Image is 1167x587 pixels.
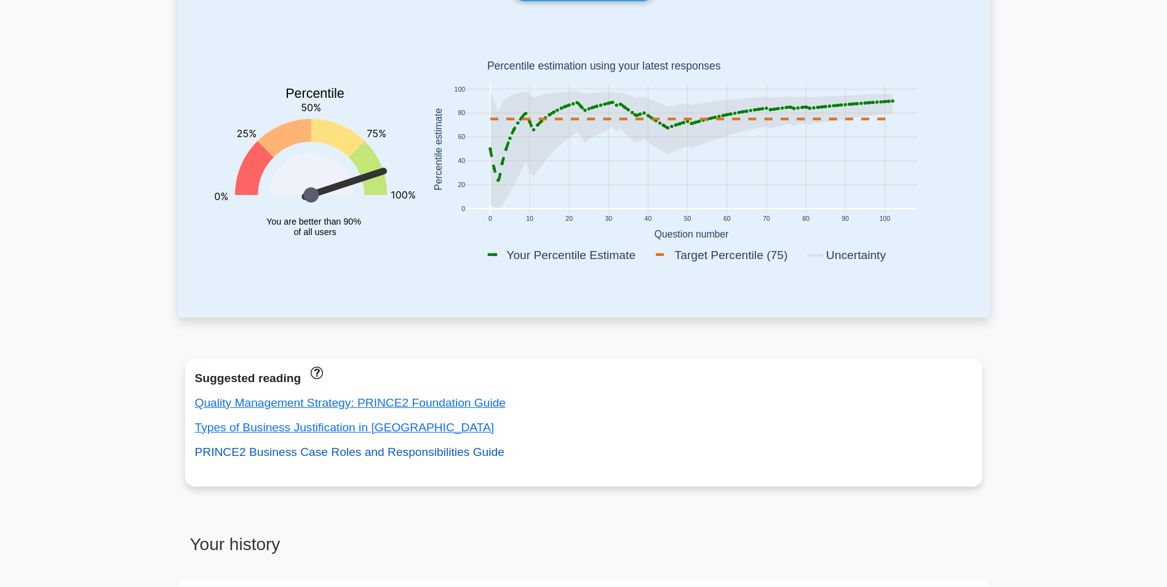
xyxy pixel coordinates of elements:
[307,365,322,378] a: These concepts have been answered less than 50% correct. The guides disapear when you answer ques...
[723,216,730,223] text: 60
[458,182,465,188] text: 20
[458,110,465,117] text: 80
[293,227,336,237] tspan: of all users
[266,217,361,226] tspan: You are better than 90%
[285,87,345,102] text: Percentile
[802,216,810,223] text: 80
[458,134,465,141] text: 60
[763,216,770,223] text: 70
[526,216,533,223] text: 10
[458,158,465,165] text: 40
[195,421,495,434] a: Types of Business Justification in [GEOGRAPHIC_DATA]
[432,108,443,191] text: Percentile estimate
[565,216,573,223] text: 20
[195,369,973,388] div: Suggested reading
[461,206,465,212] text: 0
[487,60,720,73] text: Percentile estimation using your latest responses
[454,86,465,93] text: 100
[644,216,651,223] text: 40
[605,216,612,223] text: 30
[195,396,506,409] a: Quality Management Strategy: PRINCE2 Foundation Guide
[185,534,576,565] h3: Your history
[842,216,849,223] text: 90
[488,216,492,223] text: 0
[195,445,504,458] a: PRINCE2 Business Case Roles and Responsibilities Guide
[879,216,890,223] text: 100
[654,229,728,239] text: Question number
[683,216,691,223] text: 50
